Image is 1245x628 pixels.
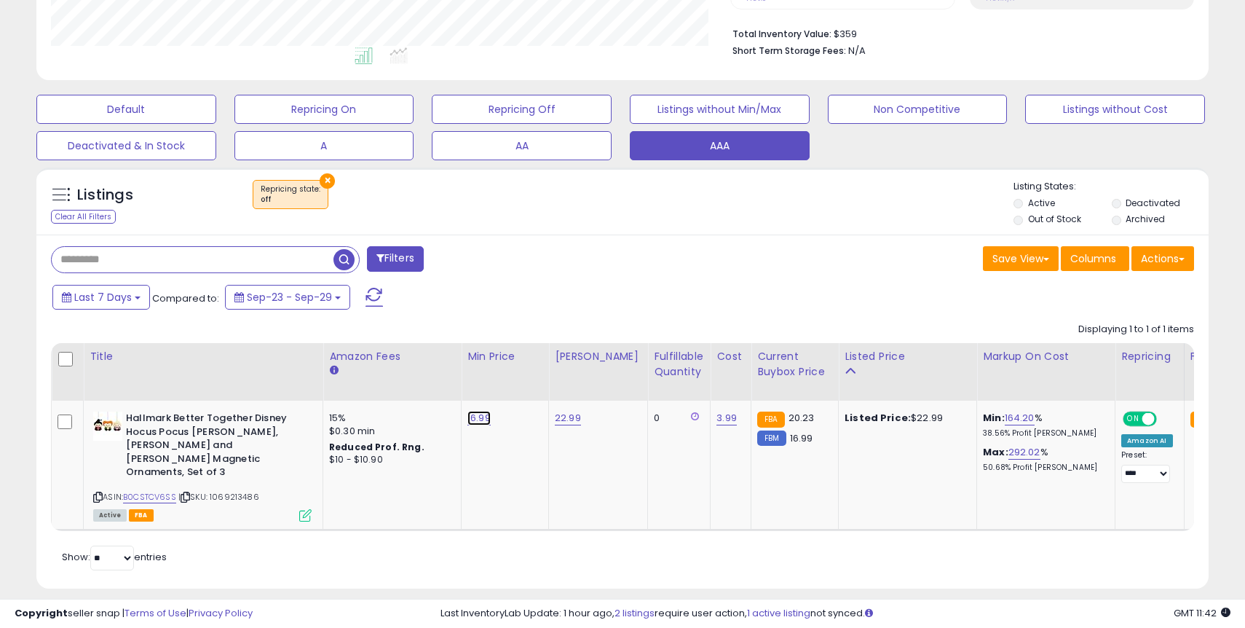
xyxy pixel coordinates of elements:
[757,349,832,380] div: Current Buybox Price
[757,431,786,446] small: FBM
[1131,246,1194,271] button: Actions
[329,349,455,364] div: Amazon Fees
[1070,251,1116,266] span: Columns
[367,246,424,272] button: Filters
[1078,323,1194,337] div: Displaying 1 to 1 of 1 items
[329,441,424,453] b: Reduced Prof. Rng.
[983,428,1104,439] p: 38.56% Profit [PERSON_NAME]
[555,411,581,425] a: 22.99
[15,606,68,620] strong: Copyright
[15,607,253,621] div: seller snap | |
[467,349,542,364] div: Min Price
[790,431,813,445] span: 16.99
[93,509,127,522] span: All listings currently available for purchase on Amazon
[983,446,1104,473] div: %
[1126,213,1165,225] label: Archived
[983,463,1104,473] p: 50.68% Profit [PERSON_NAME]
[845,349,971,364] div: Listed Price
[654,349,704,380] div: Fulfillable Quantity
[51,210,116,224] div: Clear All Filters
[440,607,1231,621] div: Last InventoryLab Update: 1 hour ago, require user action, not synced.
[123,491,176,503] a: B0CSTCV6SS
[77,185,133,205] h5: Listings
[329,425,450,438] div: $0.30 min
[1061,246,1129,271] button: Columns
[1028,213,1081,225] label: Out of Stock
[983,349,1109,364] div: Markup on Cost
[93,412,122,441] img: A1JvKKwoTbL._SL40_.jpg
[129,509,154,522] span: FBA
[432,95,612,124] button: Repricing Off
[152,291,219,305] span: Compared to:
[125,606,186,620] a: Terms of Use
[467,411,491,425] a: 16.99
[757,412,784,428] small: FBA
[261,184,320,205] span: Repricing state :
[654,412,699,425] div: 0
[983,445,1008,459] b: Max:
[36,95,216,124] button: Default
[1124,413,1142,425] span: ON
[732,44,846,57] b: Short Term Storage Fees:
[1174,606,1230,620] span: 2025-10-8 11:42 GMT
[178,491,259,503] span: | SKU: 1069213486
[732,24,1183,42] li: $359
[1028,197,1055,209] label: Active
[234,131,414,160] button: A
[1126,197,1180,209] label: Deactivated
[62,550,167,564] span: Show: entries
[1155,413,1178,425] span: OFF
[52,285,150,310] button: Last 7 Days
[320,173,335,189] button: ×
[983,411,1005,425] b: Min:
[1121,349,1177,364] div: Repricing
[716,411,737,425] a: 3.99
[1013,180,1208,194] p: Listing States:
[432,131,612,160] button: AA
[716,349,745,364] div: Cost
[36,131,216,160] button: Deactivated & In Stock
[747,606,810,620] a: 1 active listing
[983,412,1104,439] div: %
[845,412,965,425] div: $22.99
[977,343,1115,401] th: The percentage added to the cost of goods (COGS) that forms the calculator for Min & Max prices.
[828,95,1008,124] button: Non Competitive
[126,412,303,483] b: Hallmark Better Together Disney Hocus Pocus [PERSON_NAME], [PERSON_NAME] and [PERSON_NAME] Magnet...
[1121,434,1172,447] div: Amazon AI
[614,606,655,620] a: 2 listings
[74,290,132,305] span: Last 7 Days
[225,285,350,310] button: Sep-23 - Sep-29
[732,28,831,40] b: Total Inventory Value:
[630,131,810,160] button: AAA
[1005,411,1035,425] a: 164.20
[845,411,911,425] b: Listed Price:
[90,349,317,364] div: Title
[234,95,414,124] button: Repricing On
[329,412,450,425] div: 15%
[630,95,810,124] button: Listings without Min/Max
[1008,445,1040,460] a: 292.02
[93,412,312,519] div: ASIN:
[848,44,866,58] span: N/A
[1025,95,1205,124] button: Listings without Cost
[261,195,320,205] div: off
[329,454,450,466] div: $10 - $10.90
[983,246,1059,271] button: Save View
[788,411,815,425] span: 20.23
[555,349,641,364] div: [PERSON_NAME]
[1121,450,1172,483] div: Preset:
[1190,412,1217,428] small: FBA
[189,606,253,620] a: Privacy Policy
[247,290,332,305] span: Sep-23 - Sep-29
[329,364,338,377] small: Amazon Fees.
